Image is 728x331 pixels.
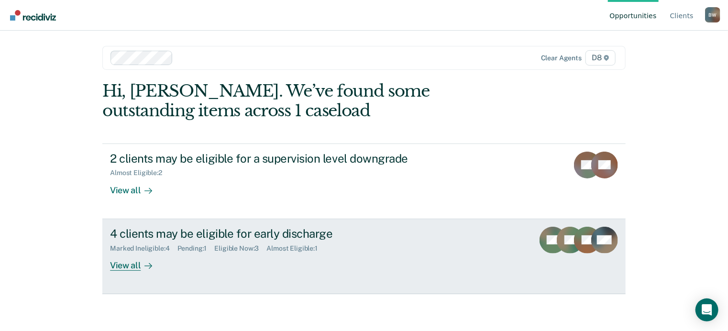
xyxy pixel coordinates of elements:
a: 2 clients may be eligible for a supervision level downgradeAlmost Eligible:2View all [102,143,626,219]
div: 4 clients may be eligible for early discharge [110,227,446,241]
div: Almost Eligible : 1 [266,244,325,253]
div: Hi, [PERSON_NAME]. We’ve found some outstanding items across 1 caseload [102,81,521,121]
div: Open Intercom Messenger [695,298,718,321]
div: View all [110,252,164,271]
div: B W [705,7,720,22]
div: Pending : 1 [177,244,215,253]
a: 4 clients may be eligible for early dischargeMarked Ineligible:4Pending:1Eligible Now:3Almost Eli... [102,219,626,294]
button: Profile dropdown button [705,7,720,22]
div: View all [110,177,164,196]
div: Eligible Now : 3 [214,244,266,253]
div: Clear agents [541,54,582,62]
span: D8 [585,50,616,66]
div: Marked Ineligible : 4 [110,244,177,253]
img: Recidiviz [10,10,56,21]
div: 2 clients may be eligible for a supervision level downgrade [110,152,446,165]
div: Almost Eligible : 2 [110,169,170,177]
